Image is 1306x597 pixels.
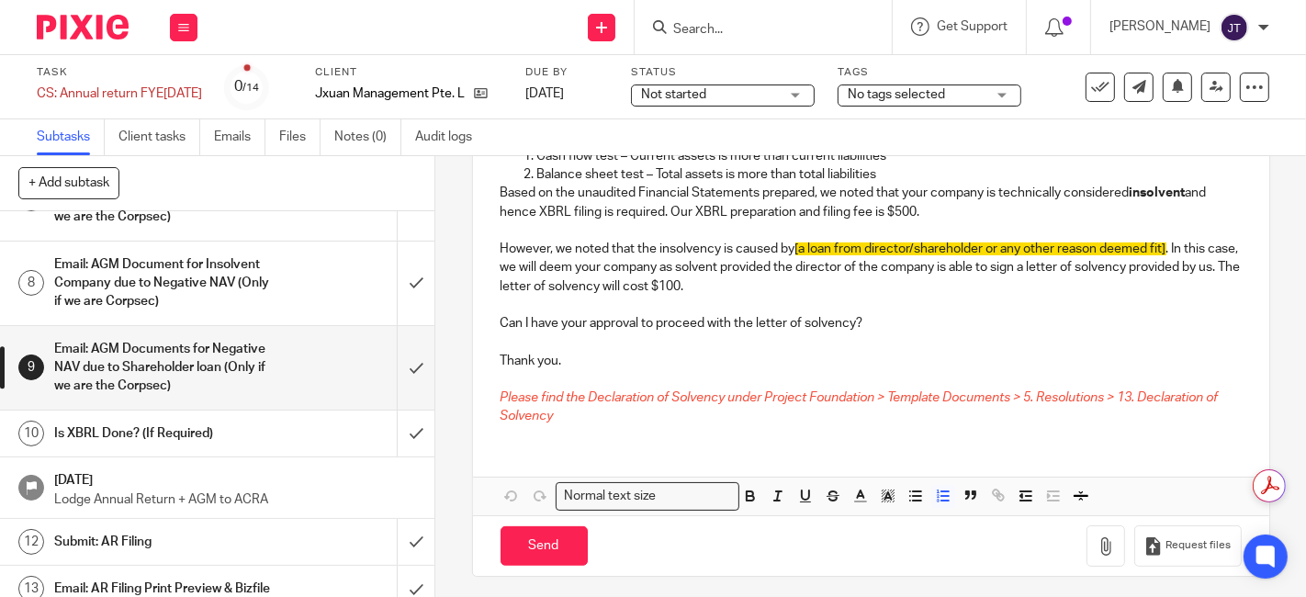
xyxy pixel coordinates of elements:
strong: insolvent [1130,186,1186,199]
small: /14 [243,83,260,93]
input: Search [671,22,837,39]
h1: Submit: AR Filing [54,528,271,556]
p: However, we noted that the insolvency is caused by . In this case, we will deem your company as s... [501,240,1242,296]
div: Search for option [556,482,739,511]
div: 0 [235,76,260,97]
h1: Email: AGM Documents for Negative NAV due to Shareholder loan (Only if we are the Corpsec) [54,335,271,400]
span: [DATE] [525,87,564,100]
a: Notes (0) [334,119,401,155]
span: [a loan from director/shareholder or any other reason deemed fit] [795,242,1166,255]
label: Tags [838,65,1021,80]
p: Lodge Annual Return + AGM to ACRA [54,490,416,509]
div: 9 [18,355,44,380]
span: Please find the Declaration of Solvency under Project Foundation > Template Documents > 5. Resolu... [501,391,1222,422]
img: svg%3E [1220,13,1249,42]
div: 8 [18,270,44,296]
a: Emails [214,119,265,155]
a: Files [279,119,321,155]
a: Audit logs [415,119,486,155]
p: Can I have your approval to proceed with the letter of solvency? [501,314,1242,332]
input: Send [501,526,588,566]
p: Jxuan Management Pte. Ltd. [315,84,465,103]
span: Normal text size [560,487,660,506]
span: Request files [1166,538,1232,553]
a: Subtasks [37,119,105,155]
h1: Is XBRL Done? (If Required) [54,420,271,447]
button: + Add subtask [18,167,119,198]
label: Task [37,65,202,80]
h1: Email: AGM Document for Insolvent Company due to Negative NAV (Only if we are Corpsec) [54,251,271,316]
div: CS: Annual return FYE31 Mar 2025 [37,84,202,103]
img: Pixie [37,15,129,39]
span: Get Support [937,20,1008,33]
p: Based on the unaudited Financial Statements prepared, we noted that your company is technically c... [501,184,1242,221]
p: Balance sheet test – Total assets is more than total liabilities [537,165,1242,184]
a: Client tasks [118,119,200,155]
h1: [DATE] [54,467,416,490]
span: Not started [641,88,706,101]
div: 10 [18,421,44,446]
label: Status [631,65,815,80]
label: Due by [525,65,608,80]
div: 12 [18,529,44,555]
div: CS: Annual return FYE[DATE] [37,84,202,103]
p: [PERSON_NAME] [1109,17,1210,36]
p: Thank you. [501,352,1242,370]
button: Request files [1134,525,1241,567]
span: No tags selected [848,88,945,101]
input: Search for option [661,487,727,506]
label: Client [315,65,502,80]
